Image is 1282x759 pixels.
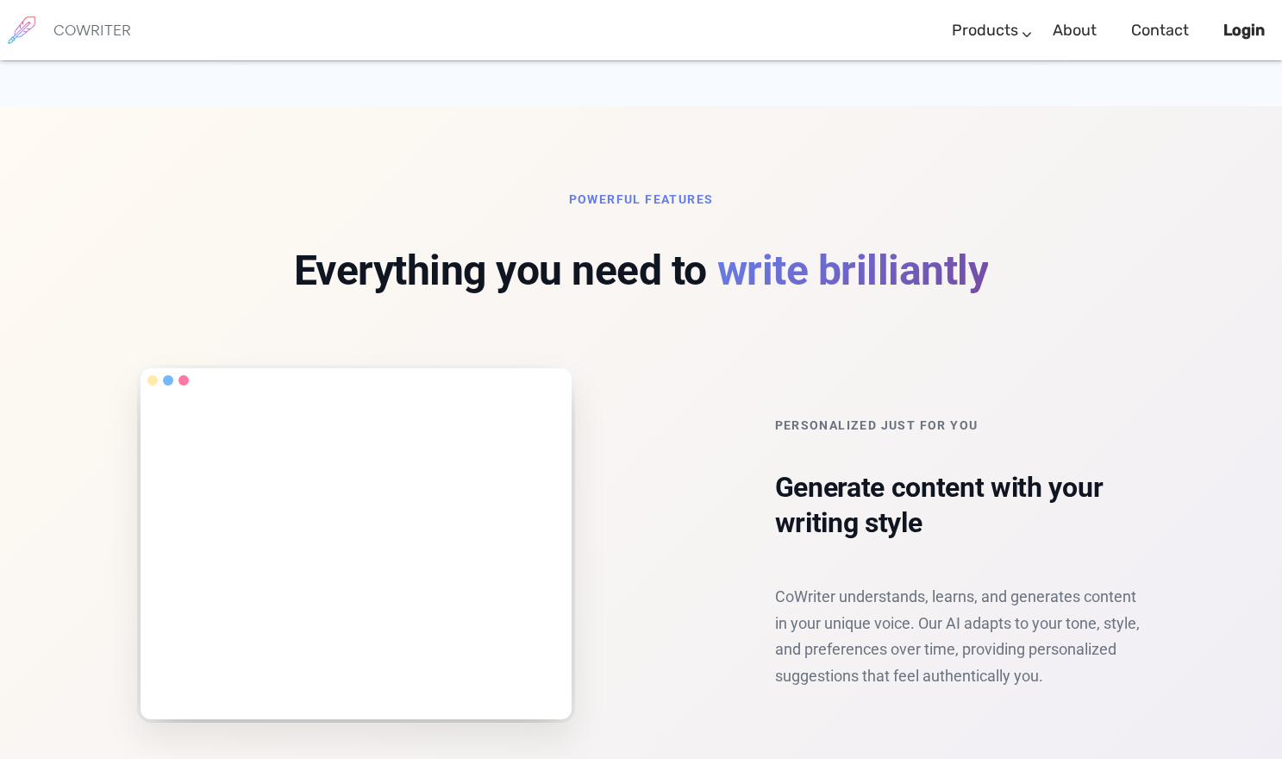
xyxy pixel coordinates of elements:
h6: Powerful Features [137,192,1146,229]
a: Contact [1131,5,1189,56]
a: Login [1223,5,1265,56]
span: write brilliantly [717,246,989,296]
h3: Generate content with your writing style [775,446,1146,562]
a: About [1053,5,1097,56]
h6: Personalized just for you [775,418,1146,433]
h2: Everything you need to [137,246,1146,296]
h6: COWRITER [53,22,131,38]
a: Products [952,5,1018,56]
b: Login [1223,21,1265,40]
p: CoWriter understands, learns, and generates content in your unique voice. Our AI adapts to your t... [775,584,1146,689]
